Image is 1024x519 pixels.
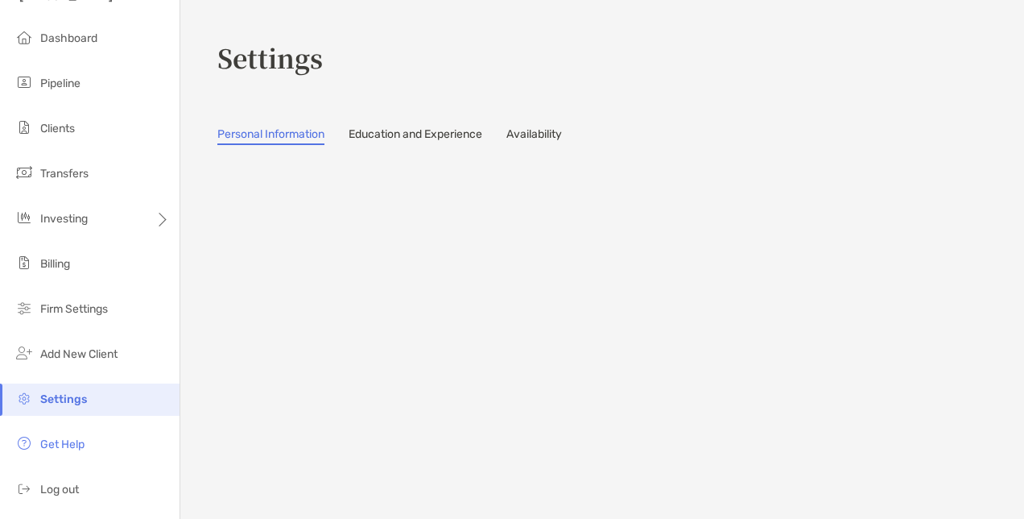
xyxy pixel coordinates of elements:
[40,77,81,90] span: Pipeline
[40,31,97,45] span: Dashboard
[14,434,34,453] img: get-help icon
[14,27,34,47] img: dashboard icon
[40,438,85,451] span: Get Help
[40,347,118,361] span: Add New Client
[14,298,34,318] img: firm-settings icon
[14,388,34,408] img: settings icon
[40,302,108,316] span: Firm Settings
[40,392,87,406] span: Settings
[14,163,34,182] img: transfers icon
[14,253,34,272] img: billing icon
[40,212,88,226] span: Investing
[14,73,34,92] img: pipeline icon
[40,483,79,496] span: Log out
[217,127,324,145] a: Personal Information
[40,257,70,271] span: Billing
[506,127,562,145] a: Availability
[14,118,34,137] img: clients icon
[349,127,482,145] a: Education and Experience
[14,208,34,227] img: investing icon
[14,479,34,498] img: logout icon
[40,167,89,181] span: Transfers
[14,343,34,363] img: add_new_client icon
[217,39,1005,76] h3: Settings
[40,122,75,135] span: Clients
